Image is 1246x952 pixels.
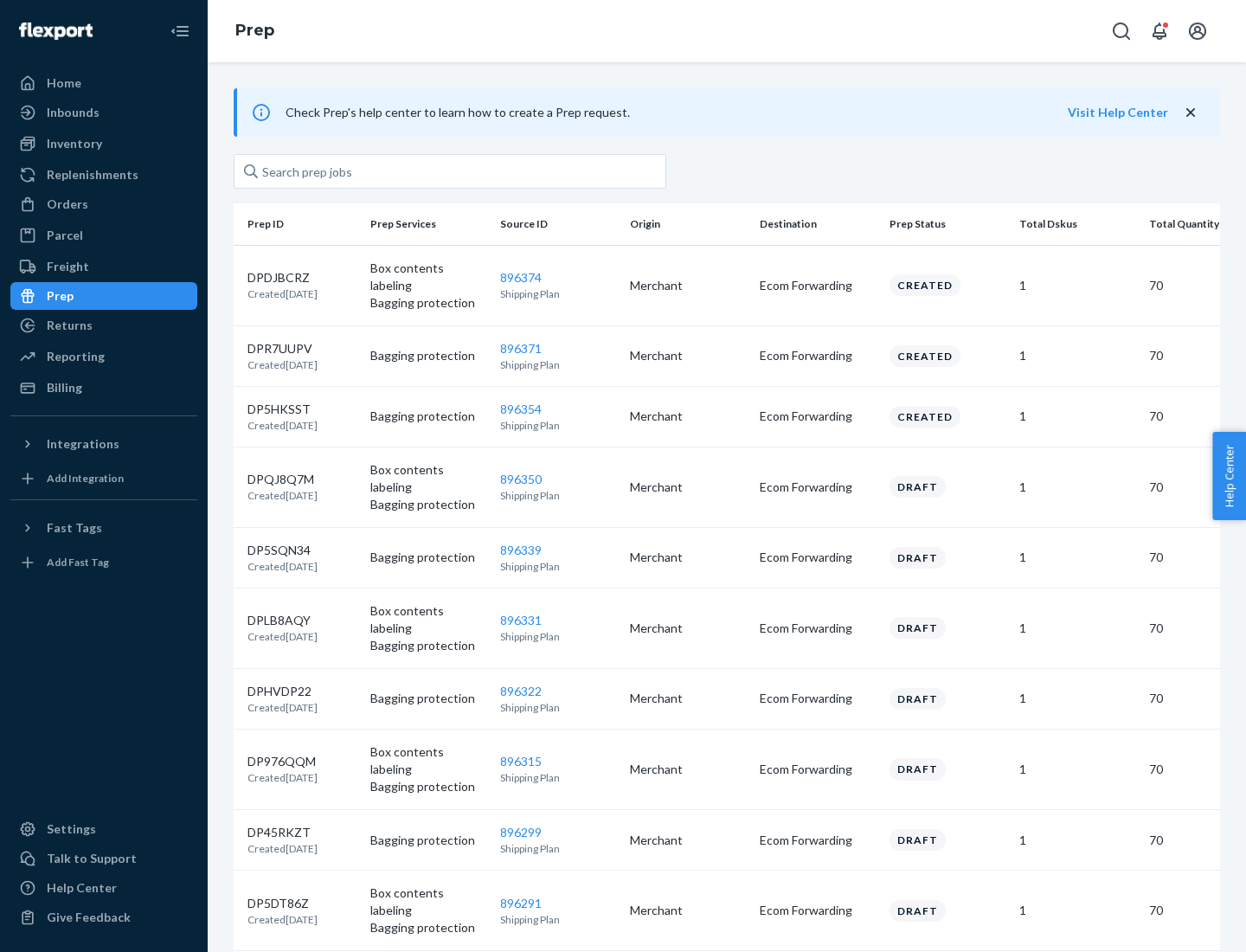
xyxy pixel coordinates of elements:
p: DPDJBCRZ [247,269,318,286]
div: Talk to Support [47,850,137,867]
button: Open notifications [1142,14,1177,48]
div: Draft [890,829,946,851]
a: Billing [10,374,197,402]
p: DPHVDP22 [247,683,318,700]
a: Parcel [10,222,197,249]
p: 1 [1019,620,1135,637]
p: Created [DATE] [247,418,318,433]
p: Shipping Plan [500,559,616,574]
div: Draft [890,758,946,780]
span: Check Prep's help center to learn how to create a Prep request. [286,105,630,119]
button: Help Center [1212,432,1246,520]
p: Bagging protection [370,919,486,936]
div: Inbounds [47,104,100,121]
p: Shipping Plan [500,841,616,856]
p: Created [DATE] [247,700,318,715]
button: Fast Tags [10,514,197,542]
p: Ecom Forwarding [760,549,876,566]
p: Ecom Forwarding [760,761,876,778]
p: DP976QQM [247,753,318,770]
a: 896374 [500,270,542,285]
th: Prep Services [363,203,493,245]
div: Orders [47,196,88,213]
a: Help Center [10,874,197,902]
p: DP5SQN34 [247,542,318,559]
p: Merchant [630,549,746,566]
p: DPQJ8Q7M [247,471,318,488]
p: Ecom Forwarding [760,832,876,849]
div: Add Fast Tag [47,555,109,569]
div: Reporting [47,348,105,365]
p: 1 [1019,690,1135,707]
a: Reporting [10,343,197,370]
button: Open Search Box [1104,14,1139,48]
p: Box contents labeling [370,602,486,637]
th: Prep Status [883,203,1012,245]
p: Merchant [630,690,746,707]
div: Give Feedback [47,909,131,926]
p: Merchant [630,832,746,849]
p: 1 [1019,347,1135,364]
p: Merchant [630,479,746,496]
a: 896354 [500,402,542,416]
p: Shipping Plan [500,418,616,433]
p: Shipping Plan [500,912,616,927]
p: Box contents labeling [370,884,486,919]
a: Orders [10,190,197,218]
p: Shipping Plan [500,629,616,644]
p: Created [DATE] [247,286,318,301]
p: Merchant [630,761,746,778]
p: Bagging protection [370,496,486,513]
a: 896315 [500,754,542,769]
a: Prep [10,282,197,310]
p: Created [DATE] [247,841,318,856]
p: DP45RKZT [247,824,318,841]
div: Settings [47,820,96,838]
p: DPLB8AQY [247,612,318,629]
p: 1 [1019,761,1135,778]
a: Settings [10,815,197,843]
div: Integrations [47,435,119,453]
p: 1 [1019,832,1135,849]
a: 896322 [500,684,542,698]
a: Inventory [10,130,197,158]
a: 896299 [500,825,542,839]
div: Draft [890,688,946,710]
div: Created [890,406,960,428]
button: Give Feedback [10,904,197,931]
div: Draft [890,900,946,922]
img: Flexport logo [19,23,93,40]
p: Bagging protection [370,294,486,312]
a: 896331 [500,613,542,627]
div: Created [890,345,960,367]
p: Created [DATE] [247,912,318,927]
p: Bagging protection [370,549,486,566]
p: Merchant [630,277,746,294]
div: Parcel [47,227,83,244]
p: Created [DATE] [247,629,318,644]
p: Bagging protection [370,347,486,364]
a: Talk to Support [10,845,197,872]
div: Freight [47,258,89,275]
p: DP5DT86Z [247,895,318,912]
th: Origin [623,203,753,245]
div: Billing [47,379,82,396]
div: Draft [890,476,946,498]
div: Home [47,74,81,92]
div: Returns [47,317,93,334]
p: Created [DATE] [247,357,318,372]
th: Destination [753,203,883,245]
button: Visit Help Center [1068,104,1168,121]
th: Prep ID [234,203,363,245]
p: Ecom Forwarding [760,902,876,919]
p: 1 [1019,549,1135,566]
button: close [1182,104,1199,122]
p: DP5HKSST [247,401,318,418]
ol: breadcrumbs [222,6,288,56]
p: Shipping Plan [500,488,616,503]
p: Ecom Forwarding [760,479,876,496]
th: Source ID [493,203,623,245]
a: Add Fast Tag [10,549,197,576]
p: Box contents labeling [370,743,486,778]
